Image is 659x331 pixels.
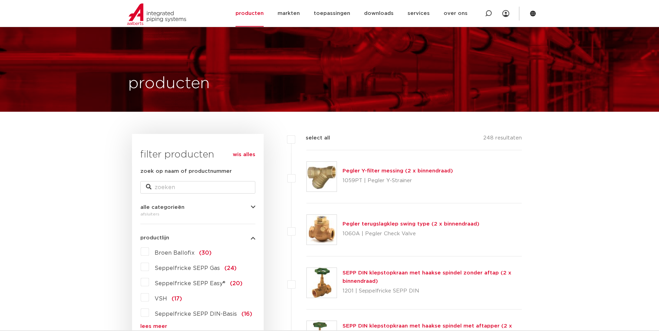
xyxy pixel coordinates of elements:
h1: producten [128,73,210,95]
span: (17) [172,296,182,302]
span: Seppelfricke SEPP DIN-Basis [155,311,237,317]
p: 1201 | Seppelfricke SEPP DIN [343,286,522,297]
span: Broen Ballofix [155,250,195,256]
input: zoeken [140,181,255,194]
a: wis alles [233,151,255,159]
label: select all [295,134,330,142]
p: 1059PT | Pegler Y-Strainer [343,175,453,186]
img: Thumbnail for Pegler terugslagklep swing type (2 x binnendraad) [307,215,337,245]
img: Thumbnail for SEPP DIN klepstopkraan met haakse spindel zonder aftap (2 x binnendraad) [307,268,337,298]
p: 248 resultaten [483,134,522,145]
a: Pegler terugslagklep swing type (2 x binnendraad) [343,221,479,227]
span: VSH [155,296,167,302]
span: (24) [224,265,237,271]
button: alle categorieën [140,205,255,210]
p: 1060A | Pegler Check Valve [343,228,479,239]
img: Thumbnail for Pegler Y-filter messing (2 x binnendraad) [307,162,337,192]
span: alle categorieën [140,205,184,210]
span: (16) [241,311,252,317]
span: (20) [230,281,242,286]
span: (30) [199,250,212,256]
a: Pegler Y-filter messing (2 x binnendraad) [343,168,453,173]
label: zoek op naam of productnummer [140,167,232,176]
span: Seppelfricke SEPP Easy® [155,281,225,286]
a: lees meer [140,324,255,329]
a: SEPP DIN klepstopkraan met haakse spindel zonder aftap (2 x binnendraad) [343,270,511,284]
div: afsluiters [140,210,255,218]
button: productlijn [140,235,255,240]
h3: filter producten [140,148,255,162]
span: productlijn [140,235,169,240]
span: Seppelfricke SEPP Gas [155,265,220,271]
